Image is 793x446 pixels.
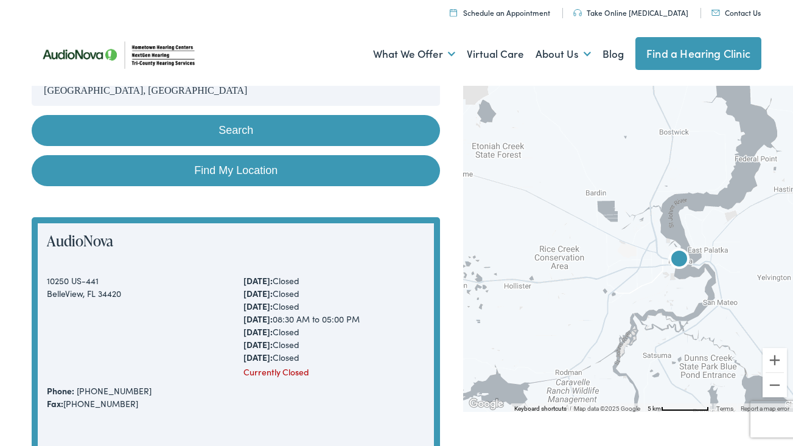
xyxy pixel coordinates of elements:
[243,338,273,350] strong: [DATE]:
[573,7,688,18] a: Take Online [MEDICAL_DATA]
[466,396,506,412] a: Open this area in Google Maps (opens a new window)
[450,7,550,18] a: Schedule an Appointment
[243,274,273,287] strong: [DATE]:
[47,385,74,397] strong: Phone:
[77,385,152,397] a: [PHONE_NUMBER]
[32,115,440,146] button: Search
[665,246,694,275] div: NextGen Hearing by AudioNova
[536,32,591,77] a: About Us
[243,274,425,364] div: Closed Closed Closed 08:30 AM to 05:00 PM Closed Closed Closed
[635,37,761,70] a: Find a Hearing Clinic
[32,75,440,106] input: Enter your address or zip code
[514,405,567,413] button: Keyboard shortcuts
[716,405,733,412] a: Terms
[47,287,228,300] div: BelleView, FL 34420
[711,7,761,18] a: Contact Us
[466,396,506,412] img: Google
[47,397,425,410] div: [PHONE_NUMBER]
[450,9,457,16] img: utility icon
[648,405,661,412] span: 5 km
[763,348,787,372] button: Zoom in
[47,274,228,287] div: 10250 US-441
[644,403,713,412] button: Map Scale: 5 km per 75 pixels
[573,9,582,16] img: utility icon
[243,313,273,325] strong: [DATE]:
[763,373,787,397] button: Zoom out
[243,351,273,363] strong: [DATE]:
[603,32,624,77] a: Blog
[574,405,640,412] span: Map data ©2025 Google
[243,300,273,312] strong: [DATE]:
[243,326,273,338] strong: [DATE]:
[243,287,273,299] strong: [DATE]:
[741,405,789,412] a: Report a map error
[32,155,440,186] a: Find My Location
[243,366,425,378] div: Currently Closed
[47,231,113,251] a: AudioNova
[467,32,524,77] a: Virtual Care
[47,397,63,409] strong: Fax:
[373,32,455,77] a: What We Offer
[711,10,720,16] img: utility icon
